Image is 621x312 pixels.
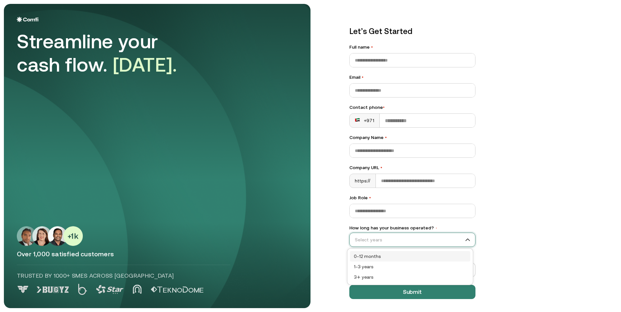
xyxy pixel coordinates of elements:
[96,285,124,294] img: Logo 3
[17,250,298,258] p: Over 1,000 satisfied customers
[349,194,475,201] label: Job Role
[350,261,470,272] div: 1–3 years
[113,53,177,76] span: [DATE].
[383,105,385,110] span: •
[371,44,373,50] span: •
[349,104,475,111] div: Contact phone
[350,251,470,261] div: 0–12 months
[350,174,376,188] div: https://
[151,286,203,293] img: Logo 5
[362,75,364,80] span: •
[17,272,230,280] p: Trusted by 1000+ SMEs across [GEOGRAPHIC_DATA]
[349,74,475,81] label: Email
[133,284,142,294] img: Logo 4
[349,285,475,299] button: Submit
[349,134,475,141] label: Company Name
[349,164,475,171] label: Company URL
[354,263,466,270] div: 1–3 years
[78,284,87,295] img: Logo 2
[350,272,470,282] div: 3+ years
[354,253,466,260] div: 0–12 months
[17,17,38,22] img: Logo
[385,135,387,140] span: •
[17,286,29,293] img: Logo 0
[380,165,382,170] span: •
[349,225,475,231] label: How long has your business operated?
[369,195,371,200] span: •
[349,26,475,37] p: Let’s Get Started
[355,117,374,124] div: +971
[354,273,466,281] div: 3+ years
[17,30,198,76] div: Streamline your cash flow.
[37,286,69,293] img: Logo 1
[435,226,438,230] span: •
[349,44,475,51] label: Full name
